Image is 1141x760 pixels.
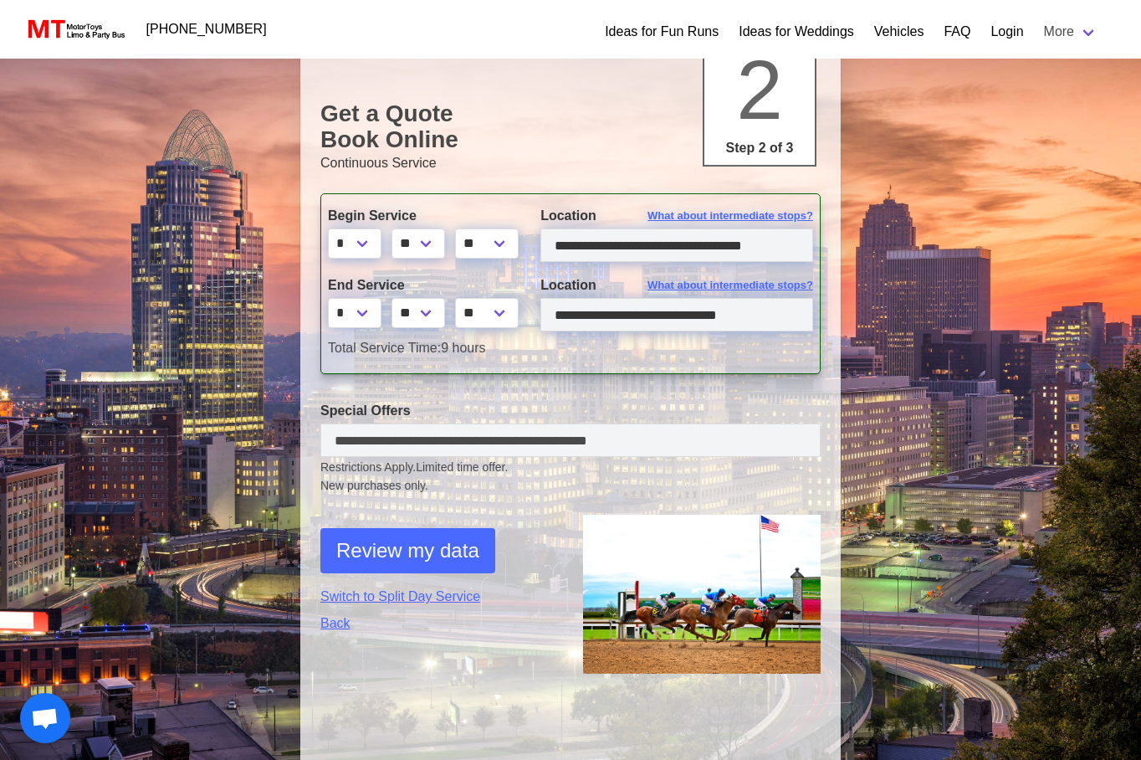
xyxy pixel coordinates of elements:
span: Location [540,278,596,292]
img: 1.png [583,515,821,673]
div: 9 hours [315,338,826,358]
h1: Get a Quote Book Online [320,100,821,153]
small: Restrictions Apply. [320,460,821,495]
span: Total Service Time: [328,341,441,355]
p: Step 2 of 3 [711,138,808,158]
label: End Service [328,275,515,295]
span: Location [540,208,596,223]
label: Special Offers [320,401,821,421]
span: What about intermediate stops? [647,208,813,224]
span: Review my data [336,536,479,566]
span: New purchases only. [320,477,821,495]
a: Switch to Split Day Service [320,587,558,607]
span: 2 [736,43,783,136]
a: Open chat [20,693,70,743]
img: MotorToys Logo [23,18,126,41]
a: Back [320,614,558,634]
a: FAQ [944,22,970,42]
a: [PHONE_NUMBER] [136,13,277,46]
p: Continuous Service [320,153,821,173]
a: Vehicles [874,22,924,42]
button: Review my data [320,528,495,573]
a: More [1034,15,1108,49]
a: Ideas for Weddings [739,22,854,42]
span: Limited time offer. [416,459,508,476]
a: Login [990,22,1023,42]
a: Ideas for Fun Runs [605,22,719,42]
span: What about intermediate stops? [647,277,813,294]
label: Begin Service [328,206,515,226]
